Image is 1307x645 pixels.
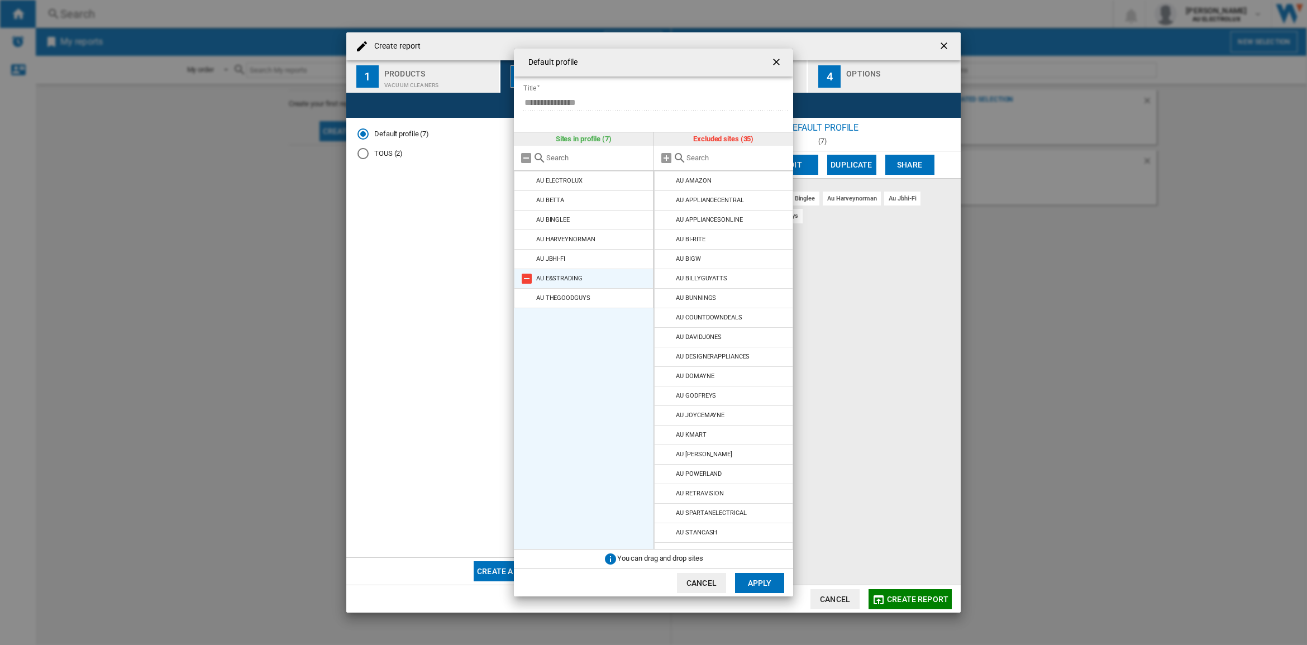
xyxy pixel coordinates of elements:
[771,56,784,70] ng-md-icon: getI18NText('BUTTONS.CLOSE_DIALOG')
[536,236,595,243] div: AU HARVEYNORMAN
[676,294,716,302] div: AU BUNNINGS
[514,132,653,146] div: Sites in profile (7)
[536,177,583,184] div: AU ELECTROLUX
[735,573,784,593] button: Apply
[676,236,705,243] div: AU BI-RITE
[536,197,564,204] div: AU BETTA
[676,392,716,399] div: AU GODFREYS
[676,275,727,282] div: AU BILLYGUYATTS
[676,548,747,556] div: AU WINNINGAPPLIANCES
[676,314,742,321] div: AU COUNTDOWNDEALS
[536,255,565,262] div: AU JBHI-FI
[676,216,742,223] div: AU APPLIANCESONLINE
[536,275,583,282] div: AU E&STRADING
[660,151,673,165] md-icon: Add all
[676,490,724,497] div: AU RETRAVISION
[536,216,570,223] div: AU BINGLEE
[546,154,648,162] input: Search
[676,529,717,536] div: AU STANCASH
[676,451,732,458] div: AU [PERSON_NAME]
[676,470,722,477] div: AU POWERLAND
[676,509,746,517] div: AU SPARTANELECTRICAL
[519,151,533,165] md-icon: Remove all
[676,353,750,360] div: AU DESIGNERAPPLIANCES
[676,197,743,204] div: AU APPLIANCECENTRAL
[686,154,788,162] input: Search
[654,132,794,146] div: Excluded sites (35)
[766,51,789,74] button: getI18NText('BUTTONS.CLOSE_DIALOG')
[676,412,724,419] div: AU JOYCEMAYNE
[676,177,711,184] div: AU AMAZON
[676,255,700,262] div: AU BIGW
[677,573,726,593] button: Cancel
[536,294,590,302] div: AU THEGOODGUYS
[676,333,722,341] div: AU DAVIDJONES
[523,57,578,68] h4: Default profile
[676,372,714,380] div: AU DOMAYNE
[617,555,703,563] span: You can drag and drop sites
[676,431,706,438] div: AU KMART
